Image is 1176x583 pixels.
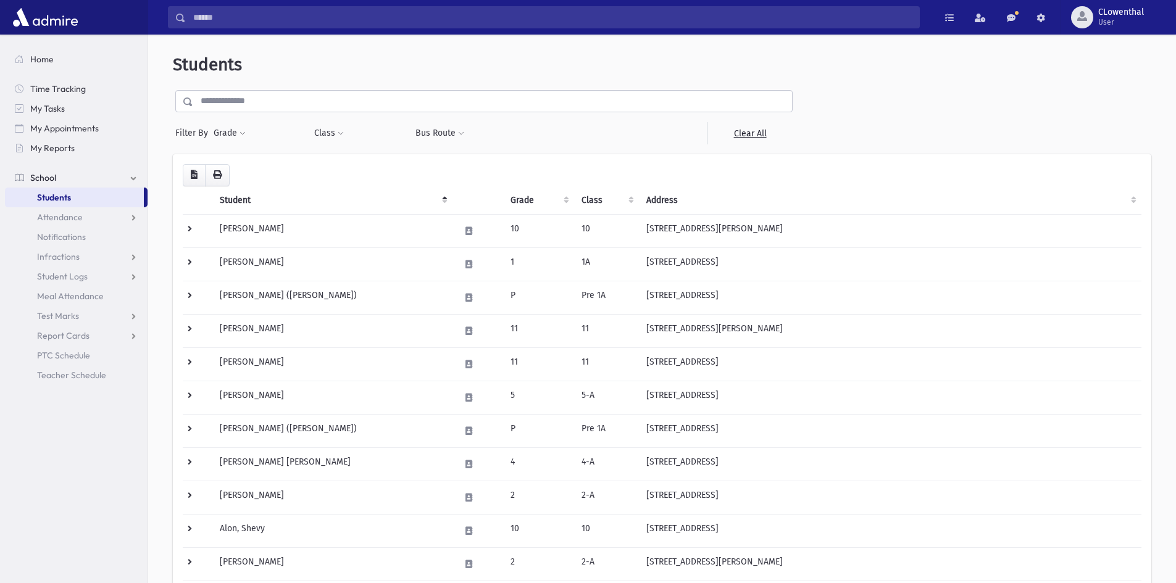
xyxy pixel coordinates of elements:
[37,192,71,203] span: Students
[212,186,452,215] th: Student: activate to sort column descending
[5,168,148,188] a: School
[503,314,574,347] td: 11
[639,247,1141,281] td: [STREET_ADDRESS]
[37,291,104,302] span: Meal Attendance
[639,381,1141,414] td: [STREET_ADDRESS]
[5,326,148,345] a: Report Cards
[503,247,574,281] td: 1
[503,514,574,547] td: 10
[175,126,213,139] span: Filter By
[37,310,79,321] span: Test Marks
[30,54,54,65] span: Home
[37,350,90,361] span: PTC Schedule
[574,247,639,281] td: 1A
[213,122,246,144] button: Grade
[5,267,148,286] a: Student Logs
[639,314,1141,347] td: [STREET_ADDRESS][PERSON_NAME]
[574,381,639,414] td: 5-A
[5,207,148,227] a: Attendance
[37,212,83,223] span: Attendance
[37,251,80,262] span: Infractions
[503,481,574,514] td: 2
[5,118,148,138] a: My Appointments
[5,49,148,69] a: Home
[639,481,1141,514] td: [STREET_ADDRESS]
[574,414,639,447] td: Pre 1A
[5,188,144,207] a: Students
[5,365,148,385] a: Teacher Schedule
[574,314,639,347] td: 11
[212,414,452,447] td: [PERSON_NAME] ([PERSON_NAME])
[30,103,65,114] span: My Tasks
[574,347,639,381] td: 11
[639,214,1141,247] td: [STREET_ADDRESS][PERSON_NAME]
[5,227,148,247] a: Notifications
[574,281,639,314] td: Pre 1A
[212,547,452,581] td: [PERSON_NAME]
[574,447,639,481] td: 4-A
[639,547,1141,581] td: [STREET_ADDRESS][PERSON_NAME]
[639,347,1141,381] td: [STREET_ADDRESS]
[30,83,86,94] span: Time Tracking
[574,481,639,514] td: 2-A
[574,186,639,215] th: Class: activate to sort column ascending
[503,281,574,314] td: P
[212,514,452,547] td: Alon, Shevy
[5,286,148,306] a: Meal Attendance
[574,514,639,547] td: 10
[212,214,452,247] td: [PERSON_NAME]
[503,414,574,447] td: P
[1098,17,1144,27] span: User
[574,547,639,581] td: 2-A
[639,186,1141,215] th: Address: activate to sort column ascending
[30,123,99,134] span: My Appointments
[574,214,639,247] td: 10
[37,271,88,282] span: Student Logs
[639,281,1141,314] td: [STREET_ADDRESS]
[503,447,574,481] td: 4
[10,5,81,30] img: AdmirePro
[37,231,86,242] span: Notifications
[5,247,148,267] a: Infractions
[212,381,452,414] td: [PERSON_NAME]
[314,122,344,144] button: Class
[183,164,206,186] button: CSV
[5,79,148,99] a: Time Tracking
[37,370,106,381] span: Teacher Schedule
[503,214,574,247] td: 10
[30,172,56,183] span: School
[503,381,574,414] td: 5
[707,122,793,144] a: Clear All
[5,306,148,326] a: Test Marks
[30,143,75,154] span: My Reports
[503,347,574,381] td: 11
[212,447,452,481] td: [PERSON_NAME] [PERSON_NAME]
[212,281,452,314] td: [PERSON_NAME] ([PERSON_NAME])
[37,330,90,341] span: Report Cards
[173,54,242,75] span: Students
[503,547,574,581] td: 2
[186,6,919,28] input: Search
[212,347,452,381] td: [PERSON_NAME]
[212,481,452,514] td: [PERSON_NAME]
[415,122,465,144] button: Bus Route
[212,314,452,347] td: [PERSON_NAME]
[639,447,1141,481] td: [STREET_ADDRESS]
[503,186,574,215] th: Grade: activate to sort column ascending
[205,164,230,186] button: Print
[1098,7,1144,17] span: CLowenthal
[212,247,452,281] td: [PERSON_NAME]
[639,514,1141,547] td: [STREET_ADDRESS]
[639,414,1141,447] td: [STREET_ADDRESS]
[5,99,148,118] a: My Tasks
[5,138,148,158] a: My Reports
[5,345,148,365] a: PTC Schedule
